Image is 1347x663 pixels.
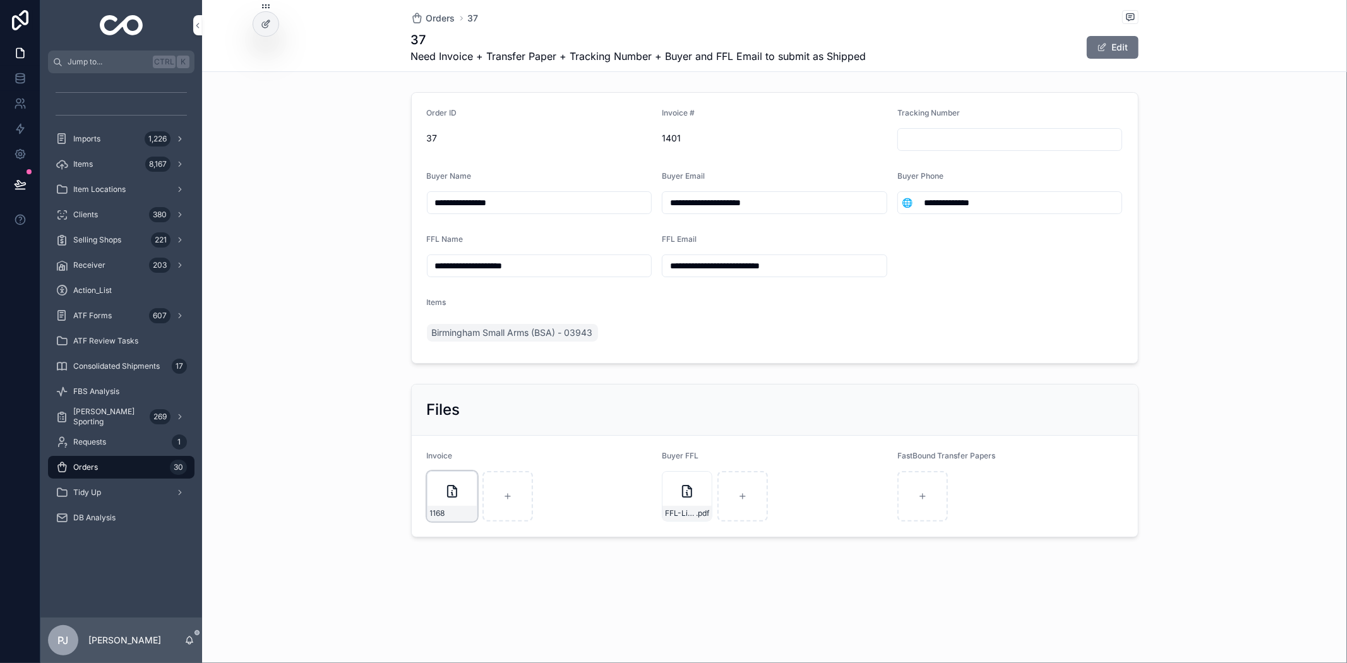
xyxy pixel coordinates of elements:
[48,405,195,428] a: [PERSON_NAME] Sporting269
[178,57,188,67] span: K
[149,308,171,323] div: 607
[696,508,709,518] span: .pdf
[426,12,455,25] span: Orders
[88,634,161,647] p: [PERSON_NAME]
[73,361,160,371] span: Consolidated Shipments
[149,207,171,222] div: 380
[172,359,187,374] div: 17
[48,279,195,302] a: Action_List
[48,178,195,201] a: Item Locations
[427,171,472,181] span: Buyer Name
[48,51,195,73] button: Jump to...CtrlK
[427,324,598,342] a: Birmingham Small Arms (BSA) - 03943
[151,232,171,248] div: 221
[662,234,697,244] span: FFL Email
[48,330,195,352] a: ATF Review Tasks
[48,304,195,327] a: ATF Forms607
[58,633,69,648] span: PJ
[897,451,995,460] span: FastBound Transfer Papers
[73,285,112,296] span: Action_List
[73,407,145,427] span: [PERSON_NAME] Sporting
[73,487,101,498] span: Tidy Up
[73,386,119,397] span: FBS Analysis
[73,184,126,194] span: Item Locations
[427,451,453,460] span: Invoice
[153,56,176,68] span: Ctrl
[48,481,195,504] a: Tidy Up
[48,254,195,277] a: Receiver203
[40,73,202,546] div: scrollable content
[48,431,195,453] a: Requests1
[48,380,195,403] a: FBS Analysis
[150,409,171,424] div: 269
[48,153,195,176] a: Items8,167
[662,451,698,460] span: Buyer FFL
[432,326,593,339] span: Birmingham Small Arms (BSA) - 03943
[897,171,943,181] span: Buyer Phone
[48,203,195,226] a: Clients380
[411,31,866,49] h1: 37
[73,210,98,220] span: Clients
[48,355,195,378] a: Consolidated Shipments17
[662,171,705,181] span: Buyer Email
[897,108,960,117] span: Tracking Number
[898,191,916,214] button: Select Button
[430,508,445,518] span: 1168
[662,108,695,117] span: Invoice #
[73,260,105,270] span: Receiver
[427,297,446,307] span: Items
[427,234,464,244] span: FFL Name
[73,159,93,169] span: Items
[48,128,195,150] a: Imports1,226
[411,12,455,25] a: Orders
[1087,36,1139,59] button: Edit
[73,235,121,245] span: Selling Shops
[73,336,138,346] span: ATF Review Tasks
[468,12,479,25] a: 37
[902,196,913,209] span: 🌐
[427,108,457,117] span: Order ID
[48,456,195,479] a: Orders30
[427,400,460,420] h2: Files
[427,132,652,145] span: 37
[73,437,106,447] span: Requests
[145,131,171,146] div: 1,226
[411,49,866,64] span: Need Invoice + Transfer Paper + Tracking Number + Buyer and FFL Email to submit as Shipped
[149,258,171,273] div: 203
[73,134,100,144] span: Imports
[170,460,187,475] div: 30
[73,462,98,472] span: Orders
[100,15,143,35] img: App logo
[665,508,696,518] span: FFL-License
[48,229,195,251] a: Selling Shops221
[172,434,187,450] div: 1
[662,132,887,145] span: 1401
[73,311,112,321] span: ATF Forms
[48,506,195,529] a: DB Analysis
[68,57,148,67] span: Jump to...
[145,157,171,172] div: 8,167
[73,513,116,523] span: DB Analysis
